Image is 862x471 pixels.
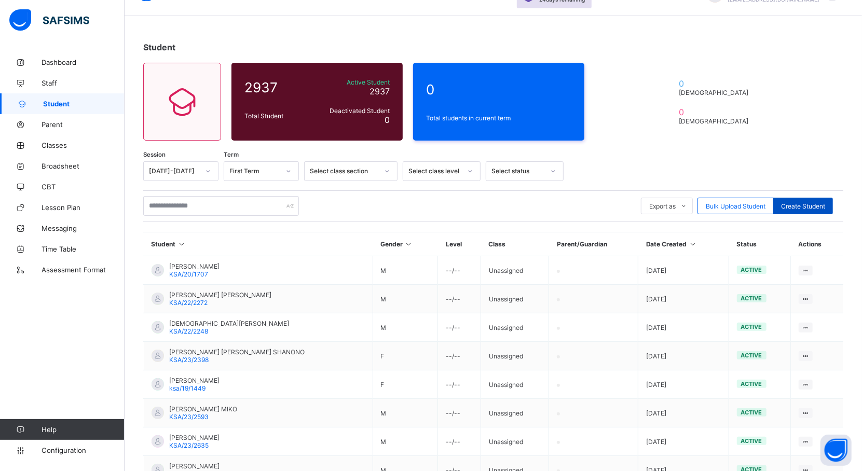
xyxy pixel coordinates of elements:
[741,352,762,359] span: active
[169,270,208,278] span: KSA/20/1707
[169,377,220,384] span: [PERSON_NAME]
[169,348,305,356] span: [PERSON_NAME] [PERSON_NAME] SHANONO
[43,100,125,108] span: Student
[481,342,549,370] td: Unassigned
[438,342,481,370] td: --/--
[169,384,206,392] span: ksa/19/1449
[638,427,729,456] td: [DATE]
[781,202,825,210] span: Create Student
[169,299,208,307] span: KSA/22/2272
[169,327,208,335] span: KSA/22/2248
[169,291,271,299] span: [PERSON_NAME] [PERSON_NAME]
[481,256,549,285] td: Unassigned
[790,232,843,256] th: Actions
[438,427,481,456] td: --/--
[143,42,175,52] span: Student
[42,120,125,129] span: Parent
[149,168,199,175] div: [DATE]-[DATE]
[438,399,481,427] td: --/--
[729,232,790,256] th: Status
[481,313,549,342] td: Unassigned
[143,151,166,158] span: Session
[679,78,753,89] span: 0
[42,203,125,212] span: Lesson Plan
[177,240,186,248] i: Sort in Ascending Order
[169,462,220,470] span: [PERSON_NAME]
[42,224,125,232] span: Messaging
[316,107,390,115] span: Deactivated Student
[481,427,549,456] td: Unassigned
[408,168,461,175] div: Select class level
[741,437,762,445] span: active
[404,240,413,248] i: Sort in Ascending Order
[42,79,125,87] span: Staff
[438,232,481,256] th: Level
[638,256,729,285] td: [DATE]
[820,435,852,466] button: Open asap
[481,399,549,427] td: Unassigned
[42,446,124,454] span: Configuration
[706,202,765,210] span: Bulk Upload Student
[549,232,638,256] th: Parent/Guardian
[741,409,762,416] span: active
[42,245,125,253] span: Time Table
[438,285,481,313] td: --/--
[373,427,438,456] td: M
[638,370,729,399] td: [DATE]
[689,240,697,248] i: Sort in Ascending Order
[741,266,762,273] span: active
[373,342,438,370] td: F
[481,370,549,399] td: Unassigned
[42,58,125,66] span: Dashboard
[316,78,390,86] span: Active Student
[373,313,438,342] td: M
[373,370,438,399] td: F
[169,320,289,327] span: [DEMOGRAPHIC_DATA][PERSON_NAME]
[638,313,729,342] td: [DATE]
[481,285,549,313] td: Unassigned
[144,232,373,256] th: Student
[638,232,729,256] th: Date Created
[438,313,481,342] td: --/--
[244,79,311,95] span: 2937
[310,168,378,175] div: Select class section
[649,202,676,210] span: Export as
[370,86,390,96] span: 2937
[169,405,237,413] span: [PERSON_NAME] MIKO
[438,256,481,285] td: --/--
[679,89,753,96] span: [DEMOGRAPHIC_DATA]
[426,81,571,98] span: 0
[741,380,762,387] span: active
[9,9,89,31] img: safsims
[741,323,762,330] span: active
[638,399,729,427] td: [DATE]
[229,168,280,175] div: First Term
[373,256,438,285] td: M
[169,434,220,441] span: [PERSON_NAME]
[373,232,438,256] th: Gender
[638,342,729,370] td: [DATE]
[169,356,209,364] span: KSA/23/2398
[42,425,124,434] span: Help
[679,107,753,117] span: 0
[42,141,125,149] span: Classes
[373,399,438,427] td: M
[638,285,729,313] td: [DATE]
[242,109,313,122] div: Total Student
[42,162,125,170] span: Broadsheet
[42,266,125,274] span: Assessment Format
[481,232,549,256] th: Class
[224,151,239,158] span: Term
[169,441,209,449] span: KSA/23/2635
[373,285,438,313] td: M
[426,114,571,122] span: Total students in current term
[438,370,481,399] td: --/--
[169,262,220,270] span: [PERSON_NAME]
[741,295,762,302] span: active
[169,413,209,421] span: KSA/23/2593
[42,183,125,191] span: CBT
[679,117,753,125] span: [DEMOGRAPHIC_DATA]
[491,168,544,175] div: Select status
[385,115,390,125] span: 0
